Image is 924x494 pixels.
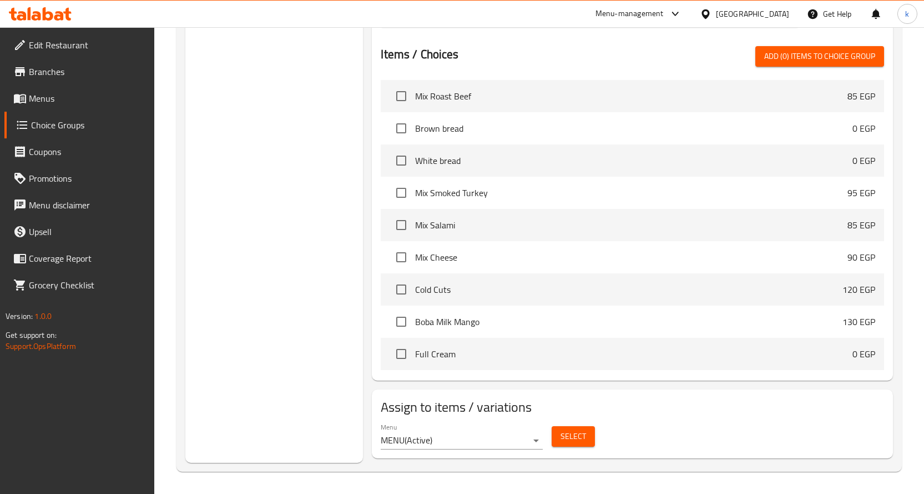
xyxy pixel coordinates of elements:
span: Cold Cuts [415,283,842,296]
span: Mix Salami [415,218,847,232]
a: Coupons [4,138,154,165]
p: 95 EGP [847,186,875,199]
a: Promotions [4,165,154,192]
p: 0 EGP [852,154,875,167]
span: Menus [29,92,145,105]
p: 130 EGP [842,315,875,328]
span: Version: [6,309,33,323]
p: 0 EGP [852,122,875,135]
span: Select choice [390,213,413,237]
p: 120 EGP [842,283,875,296]
span: Select choice [390,342,413,366]
span: Boba Milk Mango [415,315,842,328]
span: White bread [415,154,852,167]
span: Select choice [390,181,413,204]
span: Select choice [390,246,413,269]
a: Menu disclaimer [4,192,154,218]
a: Support.OpsPlatform [6,339,76,353]
a: Grocery Checklist [4,272,154,298]
a: Upsell [4,218,154,245]
p: 85 EGP [847,218,875,232]
a: Edit Restaurant [4,32,154,58]
span: Select choice [390,117,413,140]
span: Select choice [390,149,413,172]
span: k [905,8,909,20]
h2: Items / Choices [381,46,458,63]
a: Branches [4,58,154,85]
span: Brown bread [415,122,852,135]
label: Menu [381,424,397,431]
p: 90 EGP [847,251,875,264]
span: Coverage Report [29,252,145,265]
span: Mix Cheese [415,251,847,264]
button: Add (0) items to choice group [755,46,884,67]
span: Mix Smoked Turkey [415,186,847,199]
div: [GEOGRAPHIC_DATA] [716,8,789,20]
div: Menu-management [595,7,664,21]
span: Menu disclaimer [29,198,145,212]
span: Select choice [390,84,413,108]
div: MENU(Active) [381,432,543,450]
button: Select [552,426,595,447]
p: 0 EGP [852,347,875,361]
a: Choice Groups [4,112,154,138]
span: Choice Groups [31,118,145,132]
span: Promotions [29,172,145,185]
span: Edit Restaurant [29,38,145,52]
span: Select [561,430,586,443]
span: Grocery Checklist [29,278,145,292]
span: Select choice [390,278,413,301]
span: Coupons [29,145,145,158]
span: 1.0.0 [34,309,52,323]
span: Select choice [390,310,413,333]
span: Full Cream [415,347,852,361]
p: 85 EGP [847,89,875,103]
span: Branches [29,65,145,78]
span: Mix Roast Beef [415,89,847,103]
span: Upsell [29,225,145,238]
span: Add (0) items to choice group [764,49,875,63]
a: Menus [4,85,154,112]
span: Get support on: [6,328,57,342]
a: Coverage Report [4,245,154,272]
h2: Assign to items / variations [381,398,884,416]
